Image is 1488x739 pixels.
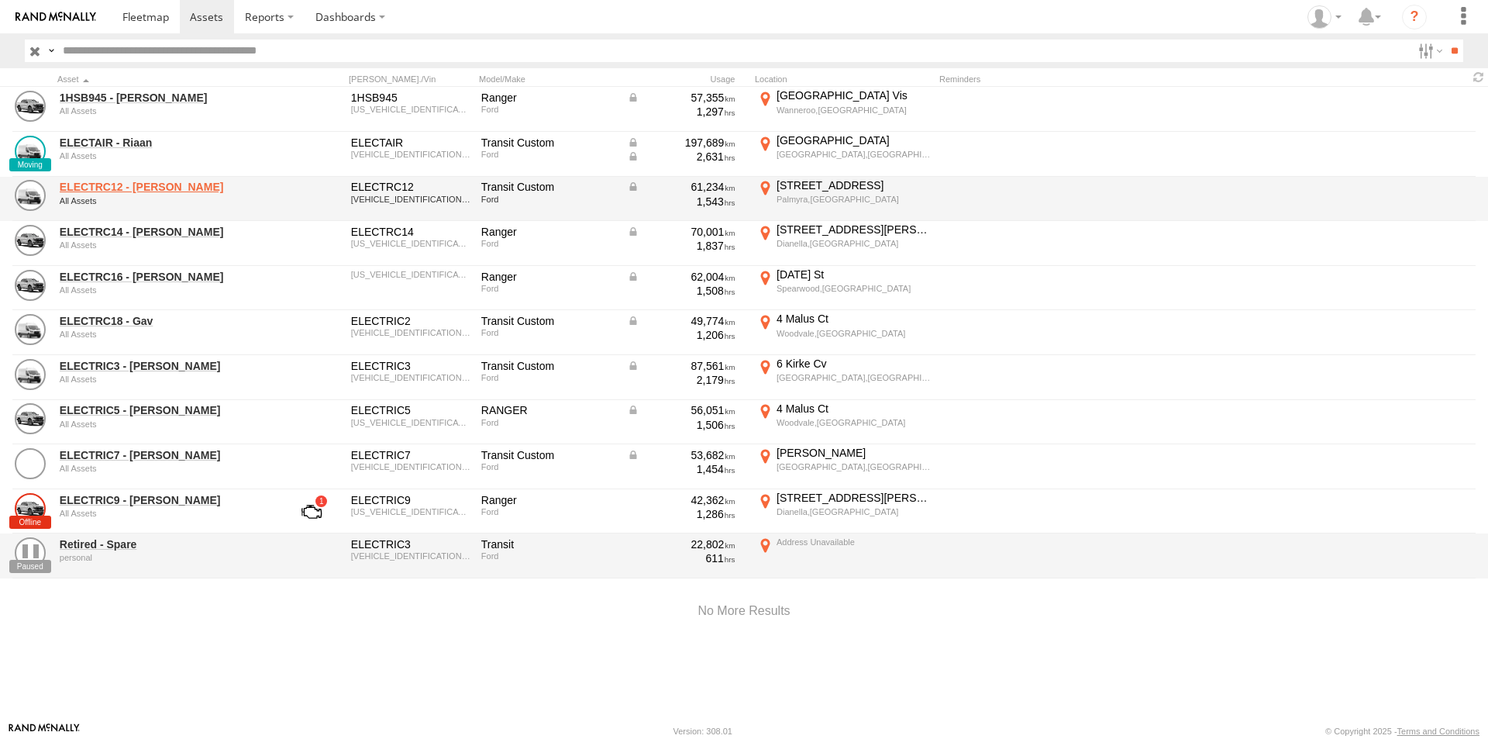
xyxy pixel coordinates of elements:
a: ELECTRIC9 - [PERSON_NAME] [60,493,272,507]
div: Reminders [939,74,1187,85]
div: Ranger [481,91,616,105]
div: ELECTRIC3 [351,537,470,551]
div: Transit Custom [481,448,616,462]
div: undefined [60,240,272,250]
label: Click to View Current Location [755,312,933,354]
div: [DATE] St [777,268,931,281]
div: MNACMEF70PW281940 [351,270,470,279]
a: View Asset Details [15,359,46,390]
label: Click to View Current Location [755,491,933,533]
div: undefined [60,330,272,339]
div: MNAUMAF80GW574265 [351,239,470,248]
div: ELECTRC12 [351,180,470,194]
div: undefined [60,464,272,473]
div: [PERSON_NAME]./Vin [349,74,473,85]
div: Wanneroo,[GEOGRAPHIC_DATA] [777,105,931,116]
label: Click to View Current Location [755,402,933,444]
div: 1,286 [627,507,735,521]
div: WF0YXXTTGYKU87957 [351,462,470,471]
div: WF0YXXTTGYMJ86128 [351,328,470,337]
div: Data from Vehicle CANbus [627,314,735,328]
div: Location [755,74,933,85]
div: 42,362 [627,493,735,507]
label: Click to View Current Location [755,535,933,577]
a: Visit our Website [9,723,80,739]
div: [GEOGRAPHIC_DATA],[GEOGRAPHIC_DATA] [777,149,931,160]
div: Ford [481,507,616,516]
div: Transit [481,537,616,551]
div: [STREET_ADDRESS][PERSON_NAME] [777,223,931,237]
div: Ford [481,195,616,204]
div: 1,454 [627,462,735,476]
label: Click to View Current Location [755,268,933,309]
div: ELECTRIC7 [351,448,470,462]
a: View Asset with Fault/s [283,493,340,530]
div: Ford [481,239,616,248]
div: [GEOGRAPHIC_DATA] [777,133,931,147]
div: Ford [481,284,616,293]
a: View Asset Details [15,225,46,256]
div: 1,508 [627,284,735,298]
label: Search Filter Options [1412,40,1445,62]
img: rand-logo.svg [15,12,96,22]
label: Click to View Current Location [755,223,933,264]
div: ELECTRC14 [351,225,470,239]
a: ELECTRC18 - Gav [60,314,272,328]
div: Ford [481,105,616,114]
div: RANGER [481,403,616,417]
a: View Asset Details [15,270,46,301]
div: Ford [481,462,616,471]
i: ? [1402,5,1427,29]
a: ELECTRC14 - [PERSON_NAME] [60,225,272,239]
div: Ford [481,418,616,427]
div: Data from Vehicle CANbus [627,180,735,194]
div: ELECTRIC2 [351,314,470,328]
div: 2,179 [627,373,735,387]
div: undefined [60,553,272,562]
span: Refresh [1469,70,1488,85]
label: Search Query [45,40,57,62]
div: WF0YXXTTGYLS21315 [351,195,470,204]
div: undefined [60,196,272,205]
div: undefined [60,375,272,384]
div: [PERSON_NAME] [777,446,931,460]
div: Transit Custom [481,314,616,328]
div: Dianella,[GEOGRAPHIC_DATA] [777,506,931,517]
div: 1,837 [627,239,735,253]
div: WF0YXXTTGYNJ17812 [351,150,470,159]
a: ELECTRC12 - [PERSON_NAME] [60,180,272,194]
div: 611 [627,551,735,565]
div: 1,543 [627,195,735,209]
div: Model/Make [479,74,618,85]
div: ELECTAIR [351,136,470,150]
div: Version: 308.01 [673,727,732,736]
div: Transit Custom [481,180,616,194]
div: MNAUMAF50FW475764 [351,507,470,516]
div: 22,802 [627,537,735,551]
div: Woodvale,[GEOGRAPHIC_DATA] [777,328,931,339]
label: Click to View Current Location [755,88,933,130]
div: Data from Vehicle CANbus [627,150,735,164]
a: View Asset Details [15,180,46,211]
a: ELECTRIC7 - [PERSON_NAME] [60,448,272,462]
div: Palmyra,[GEOGRAPHIC_DATA] [777,194,931,205]
div: WF0YXXTTGYLS21315 [351,551,470,561]
div: Dianella,[GEOGRAPHIC_DATA] [777,238,931,249]
div: 4 Malus Ct [777,312,931,326]
div: Data from Vehicle CANbus [627,91,735,105]
div: Ranger [481,493,616,507]
a: ELECTRC16 - [PERSON_NAME] [60,270,272,284]
div: 4 Malus Ct [777,402,931,416]
div: 1HSB945 [351,91,470,105]
label: Click to View Current Location [755,133,933,175]
a: ELECTRIC3 - [PERSON_NAME] [60,359,272,373]
div: Spearwood,[GEOGRAPHIC_DATA] [777,283,931,294]
div: Data from Vehicle CANbus [627,403,735,417]
a: ELECTRIC5 - [PERSON_NAME] [60,403,272,417]
a: View Asset Details [15,91,46,122]
div: 1,206 [627,328,735,342]
a: ELECTAIR - Riaan [60,136,272,150]
a: 1HSB945 - [PERSON_NAME] [60,91,272,105]
div: WF0YXXTTGYLS21315 [351,373,470,382]
a: Terms and Conditions [1397,727,1479,736]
